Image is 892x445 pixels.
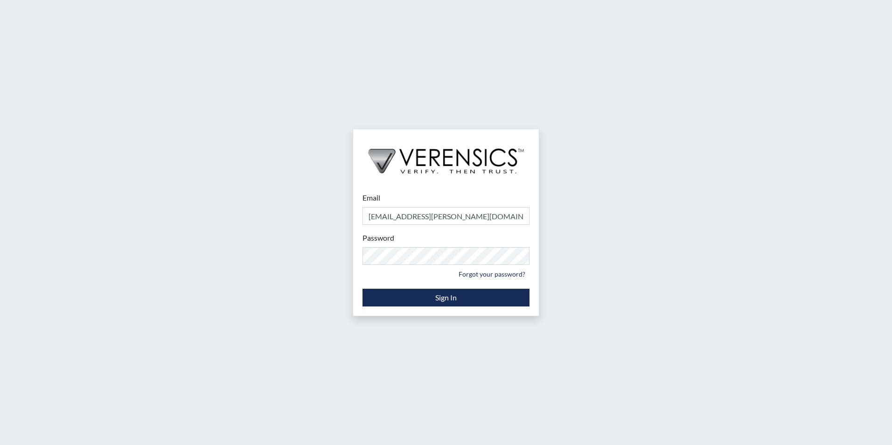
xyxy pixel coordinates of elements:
label: Email [362,192,380,203]
input: Email [362,207,530,225]
a: Forgot your password? [454,267,530,281]
button: Sign In [362,289,530,306]
label: Password [362,232,394,243]
img: logo-wide-black.2aad4157.png [353,129,539,183]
